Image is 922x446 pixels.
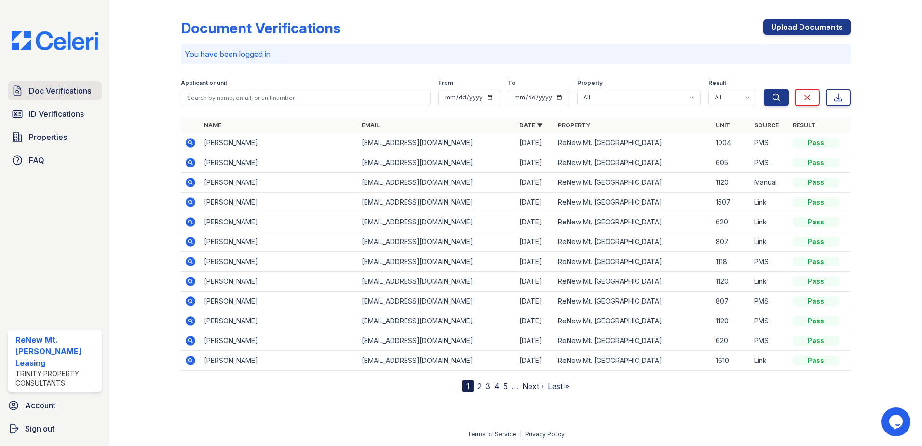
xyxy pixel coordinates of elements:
[793,158,839,167] div: Pass
[200,252,358,272] td: [PERSON_NAME]
[750,173,789,193] td: Manual
[793,336,839,346] div: Pass
[494,381,500,391] a: 4
[477,381,482,391] a: 2
[522,381,544,391] a: Next ›
[712,212,750,232] td: 620
[750,351,789,371] td: Link
[358,351,515,371] td: [EMAIL_ADDRESS][DOMAIN_NAME]
[358,133,515,153] td: [EMAIL_ADDRESS][DOMAIN_NAME]
[358,232,515,252] td: [EMAIL_ADDRESS][DOMAIN_NAME]
[358,153,515,173] td: [EMAIL_ADDRESS][DOMAIN_NAME]
[793,237,839,247] div: Pass
[200,173,358,193] td: [PERSON_NAME]
[577,79,603,87] label: Property
[181,79,227,87] label: Applicant or unit
[200,212,358,232] td: [PERSON_NAME]
[548,381,569,391] a: Last »
[358,212,515,232] td: [EMAIL_ADDRESS][DOMAIN_NAME]
[200,232,358,252] td: [PERSON_NAME]
[554,292,712,311] td: ReNew Mt. [GEOGRAPHIC_DATA]
[712,153,750,173] td: 605
[515,133,554,153] td: [DATE]
[29,85,91,97] span: Doc Verifications
[554,311,712,331] td: ReNew Mt. [GEOGRAPHIC_DATA]
[200,292,358,311] td: [PERSON_NAME]
[358,331,515,351] td: [EMAIL_ADDRESS][DOMAIN_NAME]
[712,193,750,212] td: 1507
[25,400,55,411] span: Account
[200,311,358,331] td: [PERSON_NAME]
[708,79,726,87] label: Result
[358,292,515,311] td: [EMAIL_ADDRESS][DOMAIN_NAME]
[486,381,490,391] a: 3
[712,173,750,193] td: 1120
[29,108,84,120] span: ID Verifications
[793,138,839,148] div: Pass
[554,252,712,272] td: ReNew Mt. [GEOGRAPHIC_DATA]
[200,351,358,371] td: [PERSON_NAME]
[358,252,515,272] td: [EMAIL_ADDRESS][DOMAIN_NAME]
[558,122,590,129] a: Property
[716,122,730,129] a: Unit
[750,252,789,272] td: PMS
[200,272,358,292] td: [PERSON_NAME]
[204,122,221,129] a: Name
[881,407,912,436] iframe: chat widget
[519,122,542,129] a: Date ▼
[712,232,750,252] td: 807
[793,356,839,365] div: Pass
[793,122,815,129] a: Result
[200,331,358,351] td: [PERSON_NAME]
[181,19,340,37] div: Document Verifications
[512,380,518,392] span: …
[712,272,750,292] td: 1120
[4,419,106,438] a: Sign out
[4,31,106,50] img: CE_Logo_Blue-a8612792a0a2168367f1c8372b55b34899dd931a85d93a1a3d3e32e68fde9ad4.png
[554,212,712,232] td: ReNew Mt. [GEOGRAPHIC_DATA]
[520,431,522,438] div: |
[515,232,554,252] td: [DATE]
[29,131,67,143] span: Properties
[358,173,515,193] td: [EMAIL_ADDRESS][DOMAIN_NAME]
[793,197,839,207] div: Pass
[554,173,712,193] td: ReNew Mt. [GEOGRAPHIC_DATA]
[358,311,515,331] td: [EMAIL_ADDRESS][DOMAIN_NAME]
[750,292,789,311] td: PMS
[462,380,474,392] div: 1
[750,212,789,232] td: Link
[712,133,750,153] td: 1004
[29,154,44,166] span: FAQ
[515,351,554,371] td: [DATE]
[712,292,750,311] td: 807
[515,252,554,272] td: [DATE]
[358,272,515,292] td: [EMAIL_ADDRESS][DOMAIN_NAME]
[8,127,102,147] a: Properties
[750,331,789,351] td: PMS
[438,79,453,87] label: From
[554,232,712,252] td: ReNew Mt. [GEOGRAPHIC_DATA]
[15,334,98,369] div: ReNew Mt. [PERSON_NAME] Leasing
[200,133,358,153] td: [PERSON_NAME]
[793,217,839,227] div: Pass
[4,396,106,415] a: Account
[525,431,565,438] a: Privacy Policy
[750,153,789,173] td: PMS
[554,351,712,371] td: ReNew Mt. [GEOGRAPHIC_DATA]
[200,153,358,173] td: [PERSON_NAME]
[515,212,554,232] td: [DATE]
[793,257,839,266] div: Pass
[712,252,750,272] td: 1118
[712,351,750,371] td: 1610
[8,151,102,170] a: FAQ
[515,331,554,351] td: [DATE]
[793,296,839,306] div: Pass
[750,272,789,292] td: Link
[515,153,554,173] td: [DATE]
[750,232,789,252] td: Link
[185,48,847,60] p: You have been logged in
[554,331,712,351] td: ReNew Mt. [GEOGRAPHIC_DATA]
[15,369,98,388] div: Trinity Property Consultants
[515,173,554,193] td: [DATE]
